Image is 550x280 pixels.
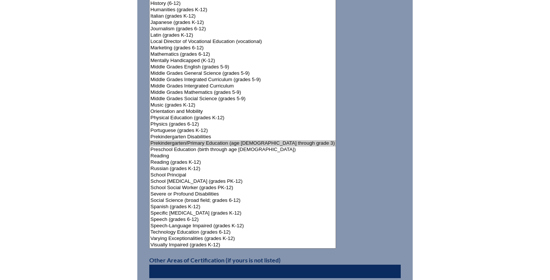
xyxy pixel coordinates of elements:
[150,51,336,58] option: Mathematics (grades 6-12)
[150,64,336,70] option: Middle Grades English (grades 5-9)
[150,108,336,115] option: Orientation and Mobility
[150,39,336,45] option: Local Director of Vocational Education (vocational)
[150,115,336,121] option: Physical Education (grades K-12)
[150,159,336,166] option: Reading (grades K-12)
[150,229,336,236] option: Technology Education (grades 6-12)
[150,172,336,178] option: School Principal
[150,96,336,102] option: Middle Grades Social Science (grades 5-9)
[150,185,336,191] option: School Social Worker (grades PK-12)
[150,58,336,64] option: Mentally Handicapped (K-12)
[150,7,336,13] option: Humanities (grades K-12)
[150,216,336,223] option: Speech (grades 6-12)
[150,19,336,26] option: Japanese (grades K-12)
[150,0,336,7] option: History (6-12)
[150,223,336,229] option: Speech-Language Impaired (grades K-12)
[150,32,336,39] option: Latin (grades K-12)
[150,140,336,147] option: Prekindergarten/Primary Education (age [DEMOGRAPHIC_DATA] through grade 3)
[150,26,336,32] option: Journalism (grades 6-12)
[150,204,336,210] option: Spanish (grades K-12)
[150,178,336,185] option: School [MEDICAL_DATA] (grades PK-12)
[150,197,336,204] option: Social Science (broad field; grades 6-12)
[150,89,336,96] option: Middle Grades Mathematics (grades 5-9)
[150,134,336,140] option: Prekindergarten Disabilities
[150,70,336,77] option: Middle Grades General Science (grades 5-9)
[150,153,336,159] option: Reading
[150,191,336,197] option: Severe or Profound Disabilities
[150,210,336,216] option: Specific [MEDICAL_DATA] (grades K-12)
[150,83,336,89] option: Middle Grades Intergrated Curriculum
[150,166,336,172] option: Russian (grades K-12)
[150,242,336,248] option: Visually Impaired (grades K-12)
[150,45,336,51] option: Marketing (grades 6-12)
[150,13,336,19] option: Italian (grades K-12)
[150,77,336,83] option: Middle Grades Integrated Curriculum (grades 5-9)
[150,102,336,108] option: Music (grades K-12)
[150,147,336,153] option: Preschool Education (birth through age [DEMOGRAPHIC_DATA])
[150,236,336,242] option: Varying Exceptionalities (grades K-12)
[149,256,281,264] label: Other Areas of Certification (if yours is not listed)
[150,127,336,134] option: Portuguese (grades K-12)
[150,121,336,127] option: Physics (grades 6-12)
